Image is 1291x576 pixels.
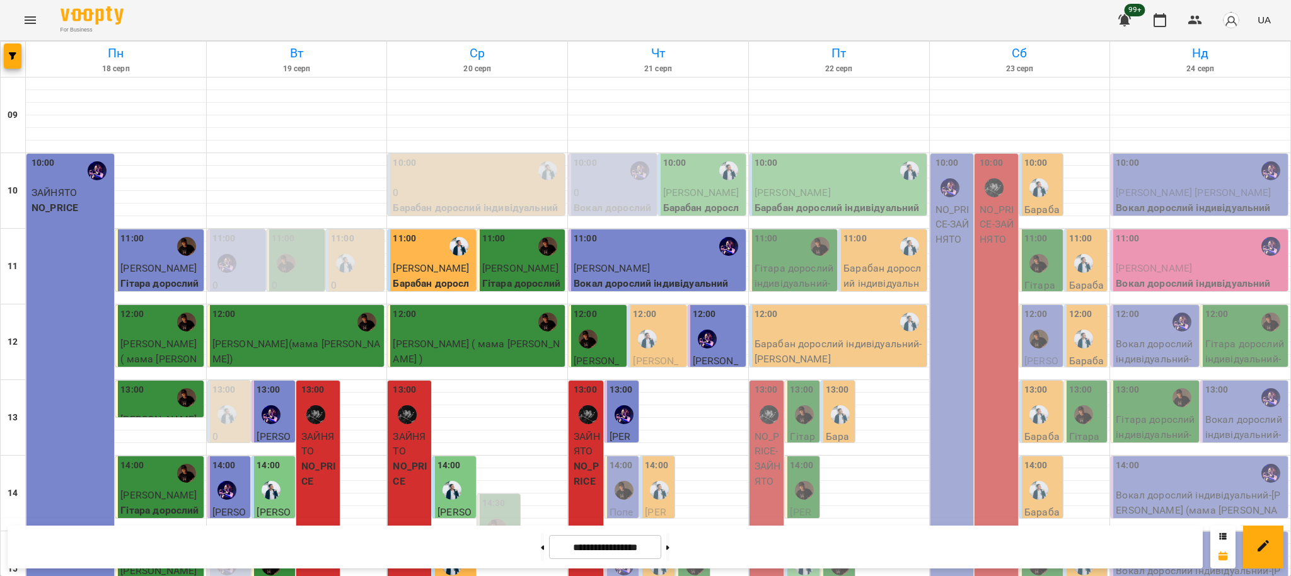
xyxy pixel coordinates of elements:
[1116,276,1285,291] p: Вокал дорослий індивідуальний
[570,43,746,63] h6: Чт
[574,276,743,291] p: Вокал дорослий індивідуальний
[693,308,716,321] label: 12:00
[932,63,1108,75] h6: 23 серп
[831,405,850,424] div: Євген [барабани]
[217,405,236,424] img: Євген [барабани]
[1029,330,1048,348] img: Антон [гітара]
[393,185,562,200] p: 0
[1261,388,1280,407] img: Христина Андреєва [вокал]
[61,26,124,34] span: For Business
[1024,278,1060,397] p: Гітара дорослий індивідуальний - [PERSON_NAME] (онл)
[538,237,557,256] img: Антон [гітара]
[1261,237,1280,256] img: Христина Андреєва [вокал]
[1116,383,1139,397] label: 13:00
[790,383,813,397] label: 13:00
[272,232,295,246] label: 11:00
[301,383,325,397] label: 13:00
[574,232,597,246] label: 11:00
[120,338,197,379] span: [PERSON_NAME] ( мама [PERSON_NAME] )
[177,237,196,256] div: Антон [гітара]
[1029,481,1048,500] div: Євген [барабани]
[795,405,814,424] div: Антон [гітара]
[437,459,461,473] label: 14:00
[177,313,196,331] div: Антон [гітара]
[1172,388,1191,407] div: Антон [гітара]
[1069,383,1092,397] label: 13:00
[120,308,144,321] label: 12:00
[262,405,281,424] img: Христина Андреєва [вокал]
[755,200,924,230] p: Барабан дорослий індивідуальний онлайн
[482,276,562,306] p: Гітара дорослий індивідуальний
[1125,4,1145,16] span: 99+
[698,330,717,348] div: Христина Андреєва [вокал]
[574,308,597,321] label: 12:00
[900,313,919,331] div: Євген [барабани]
[790,506,814,563] span: [PERSON_NAME]
[177,464,196,483] img: Антон [гітара]
[638,330,657,348] img: Євген [барабани]
[615,405,634,424] div: Христина Андреєва [вокал]
[1205,308,1229,321] label: 12:00
[1074,330,1093,348] div: Євген [барабани]
[574,383,597,397] label: 13:00
[393,156,416,170] label: 10:00
[1029,405,1048,424] div: Євген [барабани]
[257,430,291,502] span: [PERSON_NAME] [PERSON_NAME]
[336,254,355,273] img: Євген [барабани]
[610,383,633,397] label: 13:00
[610,459,633,473] label: 14:00
[217,481,236,500] img: Христина Андреєва [вокал]
[1261,313,1280,331] img: Антон [гітара]
[212,278,263,293] p: 0
[1069,308,1092,321] label: 12:00
[579,330,598,348] img: Антон [гітара]
[693,355,738,382] span: [PERSON_NAME]
[650,481,669,500] img: Євген [барабани]
[8,108,18,122] h6: 09
[1116,156,1139,170] label: 10:00
[88,161,107,180] img: Христина Андреєва [вокал]
[1253,8,1276,32] button: UA
[615,481,634,500] div: Антон [гітара]
[1261,464,1280,483] img: Христина Андреєва [вокал]
[935,156,959,170] label: 10:00
[1116,200,1285,216] p: Вокал дорослий індивідуальний
[1261,161,1280,180] img: Христина Андреєва [вокал]
[751,43,927,63] h6: Пт
[1116,262,1192,274] span: [PERSON_NAME]
[120,489,197,501] span: [PERSON_NAME]
[900,237,919,256] img: Євген [барабани]
[8,184,18,198] h6: 10
[120,413,197,425] span: [PERSON_NAME]
[633,355,678,382] span: [PERSON_NAME]
[1074,405,1093,424] img: Антон [гітара]
[935,202,971,247] p: NO_PRICE - ЗАЙНЯТО
[212,506,246,548] span: [PERSON_NAME]
[755,187,831,199] span: [PERSON_NAME]
[277,254,296,273] img: Антон [гітара]
[449,237,468,256] div: Євген [барабани]
[8,260,18,274] h6: 11
[1116,412,1196,457] p: Гітара дорослий індивідуальний - [PERSON_NAME]
[482,262,559,274] span: [PERSON_NAME]
[1172,313,1191,331] img: Христина Андреєва [вокал]
[574,156,597,170] label: 10:00
[443,481,461,500] img: Євген [барабани]
[212,232,236,246] label: 11:00
[663,156,686,170] label: 10:00
[1029,254,1048,273] img: Антон [гітара]
[574,430,600,458] span: ЗАЙНЯТО
[212,383,236,397] label: 13:00
[760,405,779,424] img: Козаченко Євгеній [барабани]
[663,187,739,199] span: [PERSON_NAME]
